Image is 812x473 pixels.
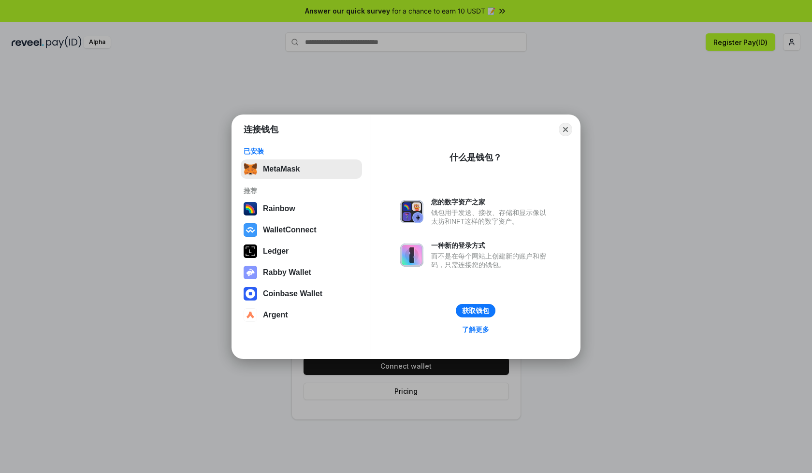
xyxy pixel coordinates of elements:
[431,208,551,226] div: 钱包用于发送、接收、存储和显示像以太坊和NFT这样的数字资产。
[241,263,362,282] button: Rabby Wallet
[449,152,502,163] div: 什么是钱包？
[431,198,551,206] div: 您的数字资产之家
[241,220,362,240] button: WalletConnect
[244,147,359,156] div: 已安装
[244,162,257,176] img: svg+xml,%3Csvg%20fill%3D%22none%22%20height%3D%2233%22%20viewBox%3D%220%200%2035%2033%22%20width%...
[431,241,551,250] div: 一种新的登录方式
[241,284,362,303] button: Coinbase Wallet
[263,268,311,277] div: Rabby Wallet
[244,308,257,322] img: svg+xml,%3Csvg%20width%3D%2228%22%20height%3D%2228%22%20viewBox%3D%220%200%2028%2028%22%20fill%3D...
[400,200,423,223] img: svg+xml,%3Csvg%20xmlns%3D%22http%3A%2F%2Fwww.w3.org%2F2000%2Fsvg%22%20fill%3D%22none%22%20viewBox...
[241,159,362,179] button: MetaMask
[263,165,300,173] div: MetaMask
[400,244,423,267] img: svg+xml,%3Csvg%20xmlns%3D%22http%3A%2F%2Fwww.w3.org%2F2000%2Fsvg%22%20fill%3D%22none%22%20viewBox...
[244,124,278,135] h1: 连接钱包
[263,226,317,234] div: WalletConnect
[244,266,257,279] img: svg+xml,%3Csvg%20xmlns%3D%22http%3A%2F%2Fwww.w3.org%2F2000%2Fsvg%22%20fill%3D%22none%22%20viewBox...
[462,306,489,315] div: 获取钱包
[244,223,257,237] img: svg+xml,%3Csvg%20width%3D%2228%22%20height%3D%2228%22%20viewBox%3D%220%200%2028%2028%22%20fill%3D...
[456,323,495,336] a: 了解更多
[244,244,257,258] img: svg+xml,%3Csvg%20xmlns%3D%22http%3A%2F%2Fwww.w3.org%2F2000%2Fsvg%22%20width%3D%2228%22%20height%3...
[559,123,572,136] button: Close
[263,289,322,298] div: Coinbase Wallet
[244,202,257,215] img: svg+xml,%3Csvg%20width%3D%22120%22%20height%3D%22120%22%20viewBox%3D%220%200%20120%20120%22%20fil...
[241,305,362,325] button: Argent
[241,199,362,218] button: Rainbow
[244,287,257,301] img: svg+xml,%3Csvg%20width%3D%2228%22%20height%3D%2228%22%20viewBox%3D%220%200%2028%2028%22%20fill%3D...
[244,186,359,195] div: 推荐
[462,325,489,334] div: 了解更多
[241,242,362,261] button: Ledger
[263,247,289,256] div: Ledger
[456,304,495,317] button: 获取钱包
[263,204,295,213] div: Rainbow
[263,311,288,319] div: Argent
[431,252,551,269] div: 而不是在每个网站上创建新的账户和密码，只需连接您的钱包。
